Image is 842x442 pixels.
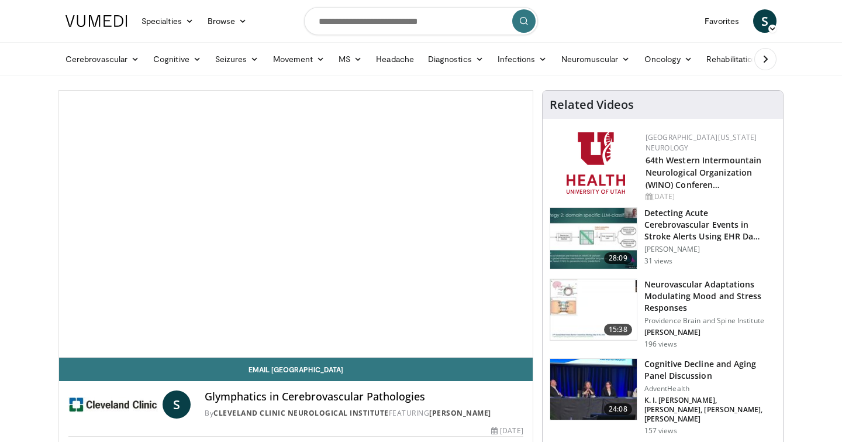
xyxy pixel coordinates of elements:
[646,191,774,202] div: [DATE]
[644,396,776,424] p: K. I. [PERSON_NAME], [PERSON_NAME], [PERSON_NAME], [PERSON_NAME]
[429,408,491,418] a: [PERSON_NAME]
[637,47,700,71] a: Oncology
[163,390,191,419] a: S
[753,9,777,33] a: S
[644,358,776,382] h3: Cognitive Decline and Aging Panel Discussion
[208,47,266,71] a: Seizures
[646,132,757,153] a: [GEOGRAPHIC_DATA][US_STATE] Neurology
[644,245,776,254] p: [PERSON_NAME]
[58,47,146,71] a: Cerebrovascular
[134,9,201,33] a: Specialties
[646,155,762,190] a: 64th Western Intermountain Neurological Organization (WINO) Conferen…
[644,207,776,242] h3: Detecting Acute Cerebrovascular Events in Stroke Alerts Using EHR Da…
[644,384,776,393] p: AdventHealth
[304,7,538,35] input: Search topics, interventions
[698,9,746,33] a: Favorites
[491,426,523,436] div: [DATE]
[550,98,634,112] h4: Related Videos
[550,279,776,349] a: 15:38 Neurovascular Adaptations Modulating Mood and Stress Responses Providence Brain and Spine I...
[644,328,776,337] p: [PERSON_NAME]
[201,9,254,33] a: Browse
[332,47,369,71] a: MS
[604,252,632,264] span: 28:09
[604,324,632,335] span: 15:38
[644,340,677,349] p: 196 views
[421,47,491,71] a: Diagnostics
[205,390,523,403] h4: Glymphatics in Cerebrovascular Pathologies
[550,359,637,420] img: 400aac9c-2612-4105-bd90-12037d247694.150x105_q85_crop-smart_upscale.jpg
[59,358,533,381] a: Email [GEOGRAPHIC_DATA]
[604,403,632,415] span: 24:08
[369,47,421,71] a: Headache
[59,91,533,358] video-js: Video Player
[266,47,332,71] a: Movement
[550,279,637,340] img: 4562edde-ec7e-4758-8328-0659f7ef333d.150x105_q85_crop-smart_upscale.jpg
[146,47,208,71] a: Cognitive
[65,15,127,27] img: VuMedi Logo
[699,47,764,71] a: Rehabilitation
[554,47,637,71] a: Neuromuscular
[491,47,554,71] a: Infections
[567,132,625,194] img: f6362829-b0a3-407d-a044-59546adfd345.png.150x105_q85_autocrop_double_scale_upscale_version-0.2.png
[213,408,389,418] a: Cleveland Clinic Neurological Institute
[68,390,158,419] img: Cleveland Clinic Neurological Institute
[644,256,673,266] p: 31 views
[550,207,776,269] a: 28:09 Detecting Acute Cerebrovascular Events in Stroke Alerts Using EHR Da… [PERSON_NAME] 31 views
[550,358,776,436] a: 24:08 Cognitive Decline and Aging Panel Discussion AdventHealth K. I. [PERSON_NAME], [PERSON_NAME...
[644,279,776,314] h3: Neurovascular Adaptations Modulating Mood and Stress Responses
[644,426,677,436] p: 157 views
[644,316,776,325] p: Providence Brain and Spine Institute
[205,408,523,419] div: By FEATURING
[550,208,637,269] img: 3c3e7931-b8f3-437f-a5bd-1dcbec1ed6c9.150x105_q85_crop-smart_upscale.jpg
